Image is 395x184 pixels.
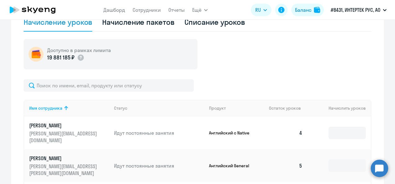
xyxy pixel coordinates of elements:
a: Отчеты [168,7,185,13]
a: [PERSON_NAME][PERSON_NAME][EMAIL_ADDRESS][DOMAIN_NAME] [29,122,109,144]
div: Остаток уроков [269,105,307,111]
button: #8431, ИНТЕРТЕК РУС, АО [328,2,390,17]
div: Имя сотрудника [29,105,62,111]
p: Английский с Native [209,130,256,136]
div: Баланс [295,6,311,14]
a: Дашборд [103,7,125,13]
a: [PERSON_NAME][PERSON_NAME][EMAIL_ADDRESS][PERSON_NAME][DOMAIN_NAME] [29,155,109,177]
p: [PERSON_NAME] [29,122,99,129]
p: Идут постоянные занятия [114,162,204,169]
div: Списание уроков [184,17,245,27]
div: Начисление уроков [24,17,92,27]
p: 19 881 185 ₽ [47,54,75,62]
div: Продукт [209,105,264,111]
p: Идут постоянные занятия [114,129,204,136]
div: Статус [114,105,127,111]
td: 5 [264,149,307,182]
a: Сотрудники [133,7,161,13]
div: Имя сотрудника [29,105,109,111]
div: Статус [114,105,204,111]
p: #8431, ИНТЕРТЕК РУС, АО [331,6,380,14]
img: wallet-circle.png [29,47,43,62]
p: [PERSON_NAME] [29,155,99,162]
p: Английский General [209,163,256,169]
div: Продукт [209,105,226,111]
div: Начисление пакетов [102,17,174,27]
p: [PERSON_NAME][EMAIL_ADDRESS][PERSON_NAME][DOMAIN_NAME] [29,163,99,177]
h5: Доступно в рамках лимита [47,47,111,54]
span: Остаток уроков [269,105,301,111]
td: 4 [264,116,307,149]
th: Начислить уроков [307,100,371,116]
span: Ещё [192,6,202,14]
button: Балансbalance [291,4,324,16]
img: balance [314,7,320,13]
button: RU [251,4,271,16]
input: Поиск по имени, email, продукту или статусу [24,79,194,92]
button: Ещё [192,4,208,16]
span: RU [255,6,261,14]
p: [PERSON_NAME][EMAIL_ADDRESS][DOMAIN_NAME] [29,130,99,144]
